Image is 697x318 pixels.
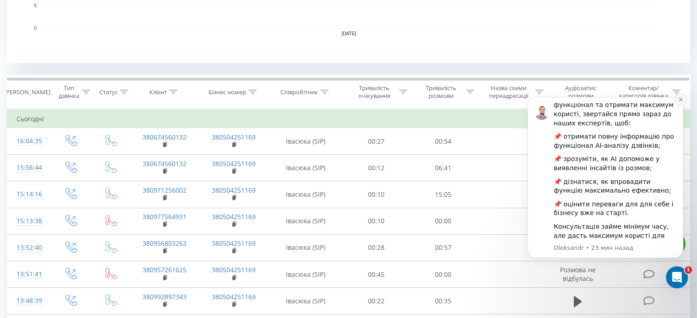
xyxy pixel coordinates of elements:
text: [DATE] [341,31,356,36]
div: Статус [99,88,118,96]
span: 1 [685,266,692,274]
td: Івасюка (SIP) [269,181,343,208]
div: 13:48:39 [16,292,41,310]
td: Івасюка (SIP) [269,128,343,155]
td: 00:00 [410,261,476,288]
a: 380971256002 [143,186,187,194]
a: 380504251169 [212,265,256,274]
td: Івасюка (SIP) [269,208,343,234]
td: 00:27 [343,128,410,155]
a: 380504251169 [212,292,256,301]
td: Івасюка (SIP) [269,261,343,288]
div: Тривалість очікування [351,84,397,100]
div: 13:52:40 [16,239,41,257]
div: 13:51:41 [16,265,41,283]
div: 16:04:35 [16,132,41,150]
td: 00:12 [343,155,410,181]
a: 380674560132 [143,133,187,141]
td: 00:35 [410,288,476,314]
div: 15:13:38 [16,212,41,230]
td: Сьогодні [7,110,690,128]
td: 00:22 [343,288,410,314]
td: Івасюка (SIP) [269,288,343,314]
td: 06:41 [410,155,476,181]
a: 380992897343 [143,292,187,301]
td: 00:45 [343,261,410,288]
div: Тривалість розмови [418,84,464,100]
a: 380977564931 [143,212,187,221]
div: Співробітник [280,88,318,96]
text: 0 [34,26,37,31]
div: Тип дзвінка [58,84,79,100]
div: Бізнес номер [209,88,246,96]
td: 15:05 [410,181,476,208]
a: 380504251169 [212,239,256,248]
a: 380957261625 [143,265,187,274]
a: 380504251169 [212,212,256,221]
iframe: Intercom live chat [666,266,688,288]
a: 380674560132 [143,159,187,168]
td: 00:57 [410,234,476,261]
a: 380504251169 [212,159,256,168]
iframe: Intercom notifications сообщение [514,83,697,293]
td: 00:10 [343,208,410,234]
div: 15:14:16 [16,185,41,203]
div: Клієнт [149,88,167,96]
div: Назва схеми переадресації [485,84,533,100]
div: [PERSON_NAME] [4,88,50,96]
td: Івасюка (SIP) [269,155,343,181]
div: 15:56:44 [16,159,41,177]
text: 5 [34,3,37,8]
a: 380956803263 [143,239,187,248]
a: 380504251169 [212,133,256,141]
td: Івасюка (SIP) [269,234,343,261]
td: 00:28 [343,234,410,261]
td: 00:00 [410,208,476,234]
td: 00:10 [343,181,410,208]
td: 00:54 [410,128,476,155]
a: 380504251169 [212,186,256,194]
